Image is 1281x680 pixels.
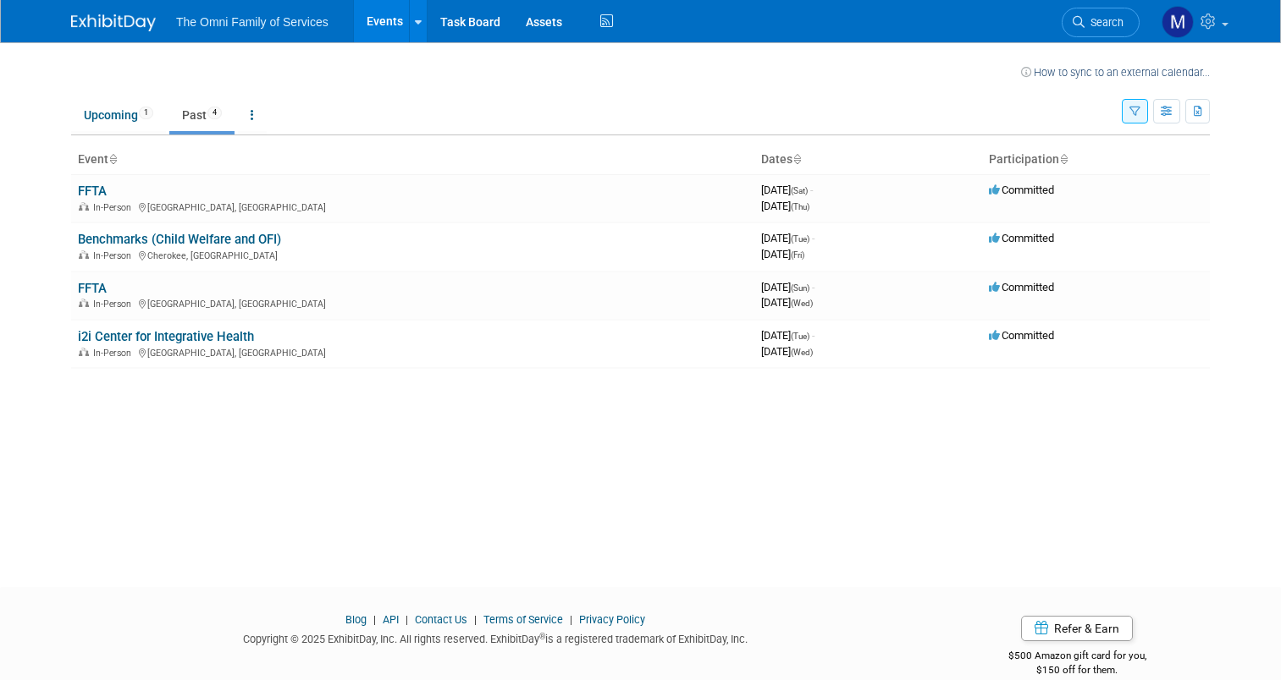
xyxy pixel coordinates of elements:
[169,99,235,131] a: Past4
[754,145,982,174] th: Dates
[812,232,814,244] span: -
[71,14,156,31] img: ExhibitDay
[71,628,919,647] div: Copyright © 2025 ExhibitDay, Inc. All rights reserved. ExhibitDay is a registered trademark of Ex...
[566,613,577,626] span: |
[761,329,814,342] span: [DATE]
[79,250,89,259] img: In-Person Event
[791,202,809,211] span: (Thu)
[791,234,809,244] span: (Tue)
[93,250,136,261] span: In-Person
[1021,66,1210,79] a: How to sync to an external calendar...
[78,248,748,261] div: Cherokee, [GEOGRAPHIC_DATA]
[791,283,809,293] span: (Sun)
[345,613,367,626] a: Blog
[71,99,166,131] a: Upcoming1
[369,613,380,626] span: |
[944,638,1210,677] div: $500 Amazon gift card for you,
[944,663,1210,677] div: $150 off for them.
[792,152,801,166] a: Sort by Start Date
[78,281,107,296] a: FFTA
[989,184,1054,196] span: Committed
[761,296,813,309] span: [DATE]
[415,613,467,626] a: Contact Us
[483,613,563,626] a: Terms of Service
[761,345,813,358] span: [DATE]
[78,232,281,247] a: Benchmarks (Child Welfare and OFI)
[761,200,809,212] span: [DATE]
[71,145,754,174] th: Event
[93,348,136,359] span: In-Person
[207,107,222,119] span: 4
[1059,152,1068,166] a: Sort by Participation Type
[79,348,89,356] img: In-Person Event
[79,202,89,211] img: In-Person Event
[812,281,814,293] span: -
[470,613,481,626] span: |
[791,186,808,195] span: (Sat)
[761,248,804,260] span: [DATE]
[791,348,813,357] span: (Wed)
[810,184,813,196] span: -
[989,232,1054,244] span: Committed
[812,329,814,342] span: -
[78,184,107,199] a: FFTA
[139,107,153,119] span: 1
[401,613,412,626] span: |
[1062,8,1140,37] a: Search
[791,250,804,260] span: (Fri)
[78,200,748,213] div: [GEOGRAPHIC_DATA], [GEOGRAPHIC_DATA]
[1021,616,1133,641] a: Refer & Earn
[78,345,748,359] div: [GEOGRAPHIC_DATA], [GEOGRAPHIC_DATA]
[176,15,329,29] span: The Omni Family of Services
[791,299,813,308] span: (Wed)
[761,281,814,293] span: [DATE]
[383,613,399,626] a: API
[761,232,814,244] span: [DATE]
[1162,6,1194,38] img: Michelle Brewer
[982,145,1210,174] th: Participation
[79,299,89,307] img: In-Person Event
[539,632,545,641] sup: ®
[93,202,136,213] span: In-Person
[791,332,809,341] span: (Tue)
[989,329,1054,342] span: Committed
[989,281,1054,293] span: Committed
[108,152,117,166] a: Sort by Event Name
[579,613,645,626] a: Privacy Policy
[761,184,813,196] span: [DATE]
[78,329,254,344] a: i2i Center for Integrative Health
[93,299,136,310] span: In-Person
[1085,16,1124,29] span: Search
[78,296,748,310] div: [GEOGRAPHIC_DATA], [GEOGRAPHIC_DATA]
